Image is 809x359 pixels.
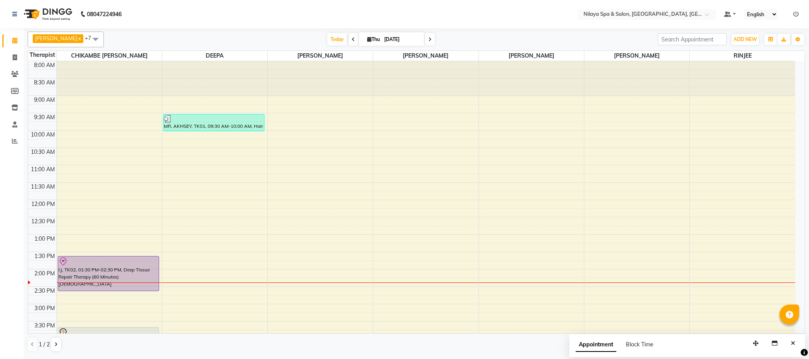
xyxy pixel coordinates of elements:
div: I.j, TK02, 01:30 PM-02:30 PM, Deep Tissue Repair Therapy (60 Minutes)[DEMOGRAPHIC_DATA] [58,256,159,291]
span: Appointment [576,338,616,352]
b: 08047224946 [87,3,122,25]
div: MR. AKHSEY, TK01, 09:30 AM-10:00 AM, Hair (For Him) - Hair Wash With Shampoo and Styling [163,114,265,131]
div: 1:30 PM [33,252,56,260]
span: CHIKAMBE [PERSON_NAME] [57,51,162,61]
button: ADD NEW [732,34,759,45]
div: 2:00 PM [33,269,56,278]
button: Close [787,337,799,350]
div: 11:30 AM [29,183,56,191]
span: +7 [85,35,97,41]
span: ADD NEW [734,36,757,42]
img: logo [20,3,74,25]
div: 1:00 PM [33,235,56,243]
span: RINJEE [690,51,795,61]
span: [PERSON_NAME] [373,51,478,61]
span: [PERSON_NAME] [584,51,689,61]
div: 12:30 PM [30,217,56,226]
input: Search Appointment [658,33,727,45]
span: [PERSON_NAME] [479,51,584,61]
span: Today [327,33,347,45]
div: 3:00 PM [33,304,56,312]
input: 2025-09-04 [382,34,421,45]
div: 8:00 AM [32,61,56,69]
span: DEEPA [162,51,267,61]
span: Block Time [626,341,653,348]
div: 10:30 AM [29,148,56,156]
div: 3:30 PM [33,322,56,330]
div: 11:00 AM [29,165,56,174]
span: [PERSON_NAME] [35,35,77,41]
div: 9:00 AM [32,96,56,104]
div: 12:00 PM [30,200,56,208]
div: 2:30 PM [33,287,56,295]
span: 1 / 2 [39,340,50,349]
div: 10:00 AM [29,131,56,139]
div: Therapist [28,51,56,59]
div: 8:30 AM [32,79,56,87]
div: 9:30 AM [32,113,56,122]
span: [PERSON_NAME] [268,51,373,61]
span: Thu [365,36,382,42]
a: x [77,35,81,41]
